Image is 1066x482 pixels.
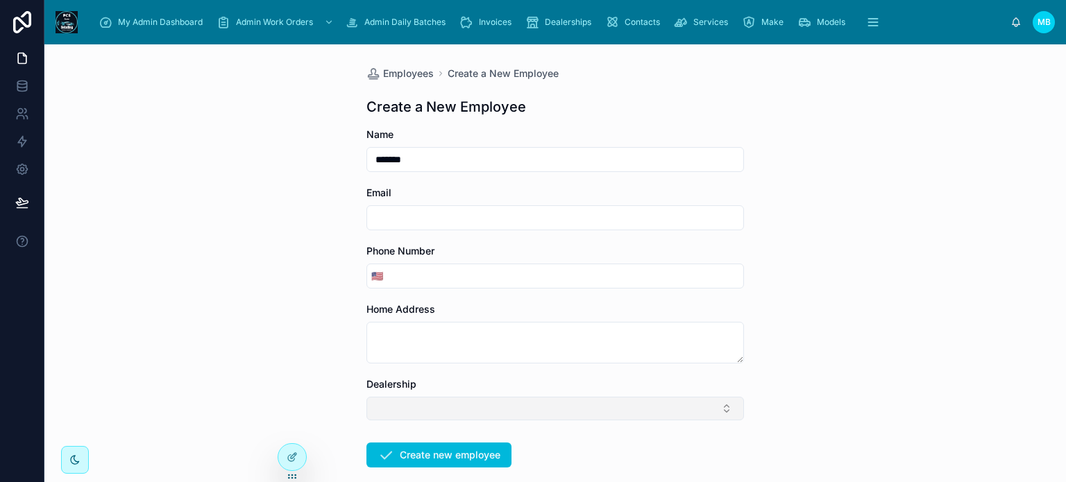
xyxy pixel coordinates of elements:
[89,7,1010,37] div: scrollable content
[366,245,434,257] span: Phone Number
[625,17,660,28] span: Contacts
[366,442,511,467] button: Create new employee
[371,269,383,283] span: 🇺🇸
[56,11,78,33] img: App logo
[1038,17,1051,28] span: MB
[601,10,670,35] a: Contacts
[693,17,728,28] span: Services
[479,17,511,28] span: Invoices
[793,10,855,35] a: Models
[364,17,446,28] span: Admin Daily Batches
[366,378,416,390] span: Dealership
[366,128,394,140] span: Name
[448,67,559,80] a: Create a New Employee
[212,10,341,35] a: Admin Work Orders
[366,187,391,198] span: Email
[670,10,738,35] a: Services
[236,17,313,28] span: Admin Work Orders
[94,10,212,35] a: My Admin Dashboard
[118,17,203,28] span: My Admin Dashboard
[761,17,784,28] span: Make
[366,397,744,420] button: Select Button
[521,10,601,35] a: Dealerships
[383,67,434,80] span: Employees
[367,264,387,289] button: Select Button
[545,17,591,28] span: Dealerships
[455,10,521,35] a: Invoices
[341,10,455,35] a: Admin Daily Batches
[366,67,434,80] a: Employees
[366,303,435,315] span: Home Address
[366,97,526,117] h1: Create a New Employee
[738,10,793,35] a: Make
[817,17,845,28] span: Models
